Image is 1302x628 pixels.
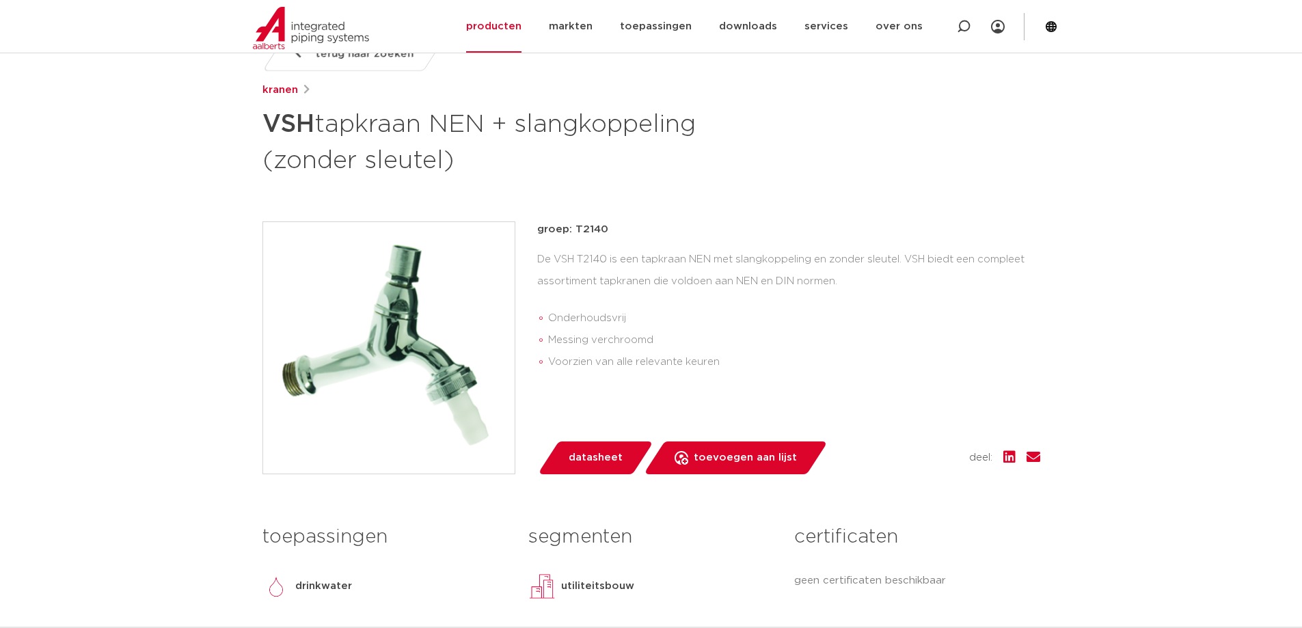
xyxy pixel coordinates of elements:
[537,441,653,474] a: datasheet
[262,112,314,137] strong: VSH
[537,249,1040,379] div: De VSH T2140 is een tapkraan NEN met slangkoppeling en zonder sleutel. VSH biedt een compleet ass...
[548,351,1040,373] li: Voorzien van alle relevante keuren
[262,573,290,600] img: drinkwater
[537,221,1040,238] p: groep: T2140
[548,308,1040,329] li: Onderhoudsvrij
[794,573,1040,589] p: geen certificaten beschikbaar
[528,573,556,600] img: utiliteitsbouw
[316,43,413,65] span: terug naar zoeken
[263,222,515,474] img: Product Image for VSH tapkraan NEN + slangkoppeling (zonder sleutel)
[561,578,634,595] p: utiliteitsbouw
[295,578,352,595] p: drinkwater
[262,37,445,71] a: terug naar zoeken
[528,523,774,551] h3: segmenten
[969,450,992,466] span: deel:
[548,329,1040,351] li: Messing verchroomd
[794,523,1040,551] h3: certificaten
[262,523,508,551] h3: toepassingen
[262,104,776,178] h1: tapkraan NEN + slangkoppeling (zonder sleutel)
[569,447,623,469] span: datasheet
[694,447,797,469] span: toevoegen aan lijst
[262,82,298,98] a: kranen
